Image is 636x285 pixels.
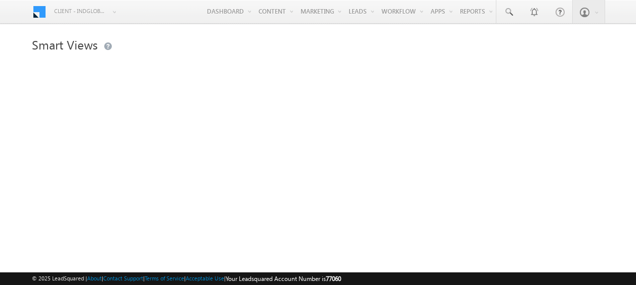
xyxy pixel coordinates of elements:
[54,6,107,16] span: Client - indglobal1 (77060)
[145,275,184,281] a: Terms of Service
[186,275,224,281] a: Acceptable Use
[87,275,102,281] a: About
[32,36,98,53] span: Smart Views
[32,274,341,283] span: © 2025 LeadSquared | | | | |
[103,275,143,281] a: Contact Support
[326,275,341,282] span: 77060
[226,275,341,282] span: Your Leadsquared Account Number is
